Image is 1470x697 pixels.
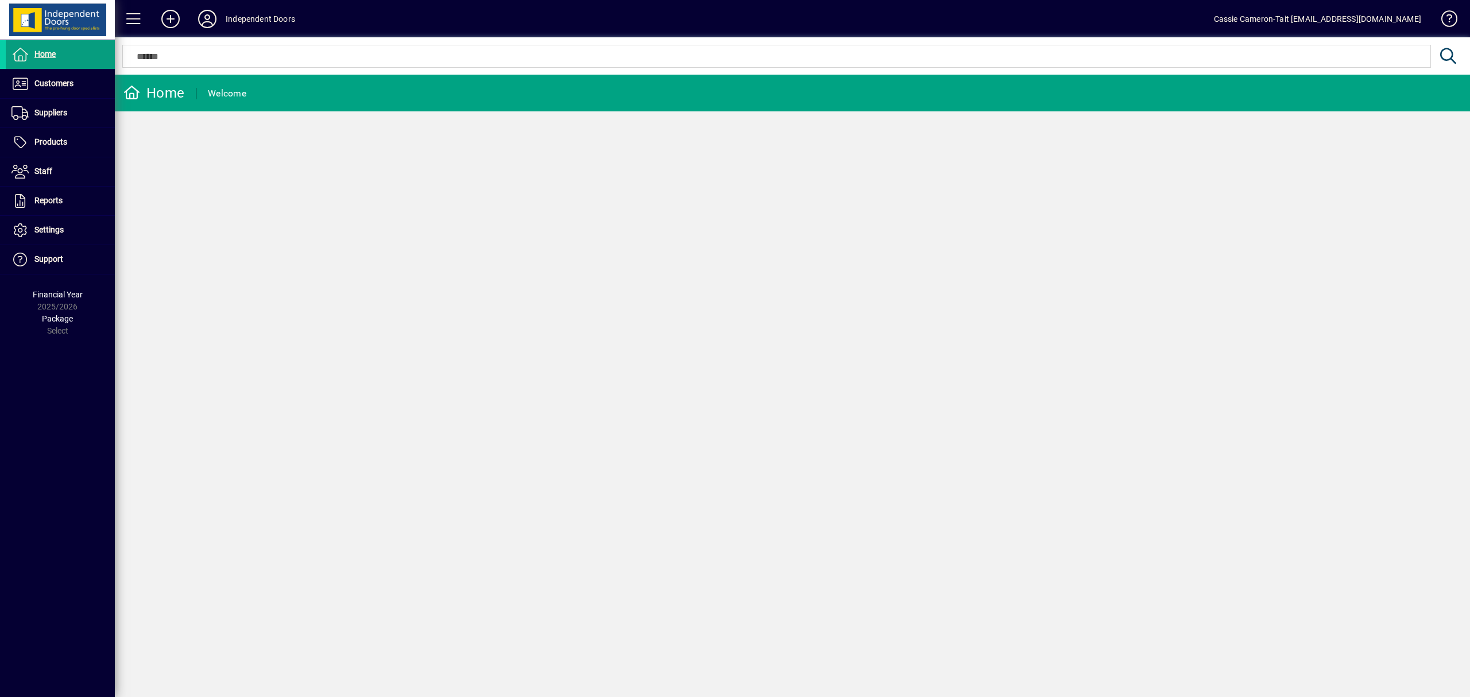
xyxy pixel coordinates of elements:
[152,9,189,29] button: Add
[1214,10,1421,28] div: Cassie Cameron-Tait [EMAIL_ADDRESS][DOMAIN_NAME]
[6,99,115,127] a: Suppliers
[34,225,64,234] span: Settings
[34,166,52,176] span: Staff
[34,49,56,59] span: Home
[123,84,184,102] div: Home
[6,157,115,186] a: Staff
[6,245,115,274] a: Support
[6,216,115,245] a: Settings
[34,108,67,117] span: Suppliers
[6,187,115,215] a: Reports
[34,79,73,88] span: Customers
[34,254,63,264] span: Support
[189,9,226,29] button: Profile
[6,69,115,98] a: Customers
[226,10,295,28] div: Independent Doors
[42,314,73,323] span: Package
[208,84,246,103] div: Welcome
[34,137,67,146] span: Products
[6,128,115,157] a: Products
[1433,2,1456,40] a: Knowledge Base
[33,290,83,299] span: Financial Year
[34,196,63,205] span: Reports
